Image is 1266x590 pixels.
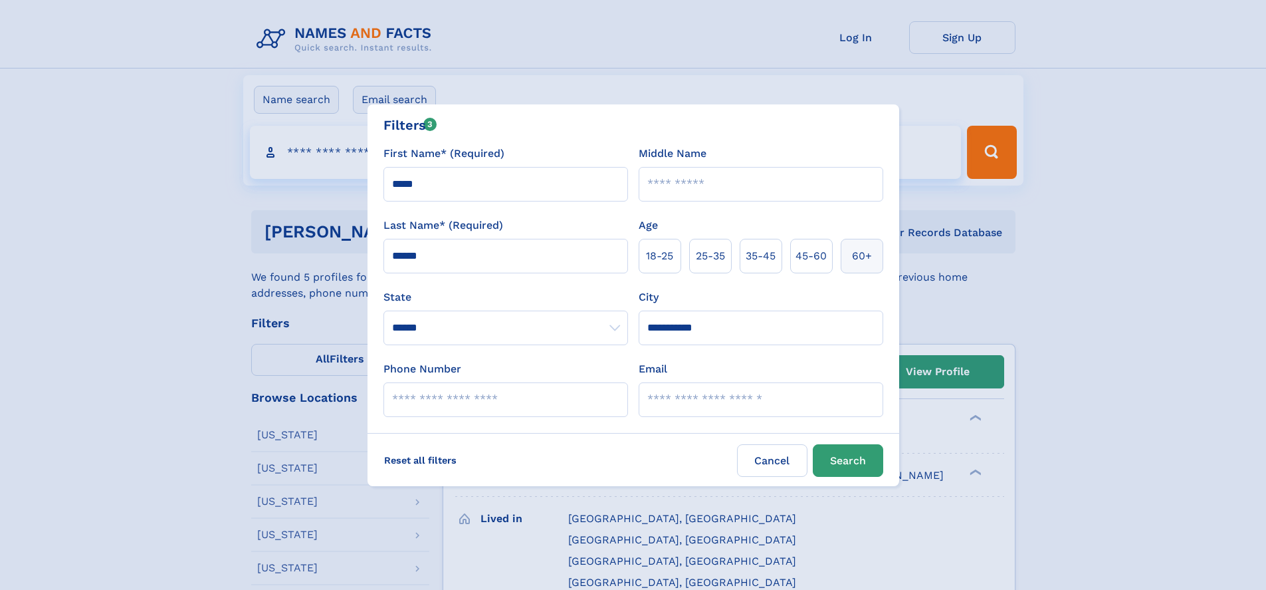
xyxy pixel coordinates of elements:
label: Cancel [737,444,807,477]
div: Filters [383,115,437,135]
label: Phone Number [383,361,461,377]
span: 18‑25 [646,248,673,264]
span: 45‑60 [795,248,827,264]
label: State [383,289,628,305]
label: Age [639,218,658,233]
label: Reset all filters [375,444,465,476]
label: Last Name* (Required) [383,218,503,233]
span: 60+ [852,248,872,264]
label: First Name* (Required) [383,146,504,162]
span: 25‑35 [696,248,725,264]
label: Middle Name [639,146,706,162]
label: City [639,289,659,305]
label: Email [639,361,667,377]
span: 35‑45 [746,248,776,264]
button: Search [813,444,883,477]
